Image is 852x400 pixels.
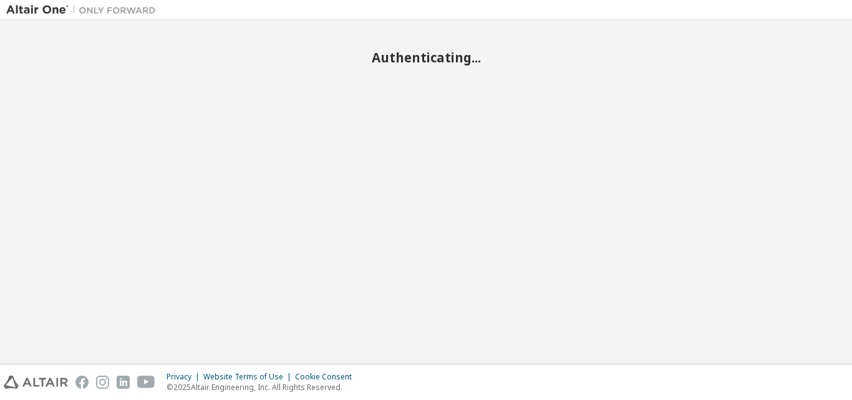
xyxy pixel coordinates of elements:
div: Privacy [167,372,203,382]
img: altair_logo.svg [4,376,68,389]
div: Website Terms of Use [203,372,295,382]
div: Cookie Consent [295,372,359,382]
img: instagram.svg [96,376,109,389]
p: © 2025 Altair Engineering, Inc. All Rights Reserved. [167,382,359,393]
img: linkedin.svg [117,376,130,389]
img: youtube.svg [137,376,155,389]
img: facebook.svg [75,376,89,389]
h2: Authenticating... [6,49,846,66]
img: Altair One [6,4,162,16]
